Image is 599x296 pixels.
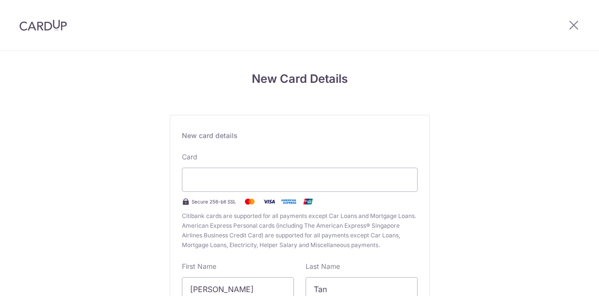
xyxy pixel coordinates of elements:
h4: New Card Details [170,70,430,88]
img: Mastercard [240,196,259,207]
label: Last Name [306,262,340,271]
img: .alt.unionpay [298,196,318,207]
span: Citibank cards are supported for all payments except Car Loans and Mortgage Loans. American Expre... [182,211,418,250]
img: Visa [259,196,279,207]
img: .alt.amex [279,196,298,207]
img: CardUp [19,19,67,31]
label: First Name [182,262,216,271]
label: Card [182,152,197,162]
div: New card details [182,131,418,140]
iframe: Opens a widget where you can find more information [537,267,589,291]
span: Secure 256-bit SSL [192,198,236,205]
iframe: Secure card payment input frame [190,174,409,186]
